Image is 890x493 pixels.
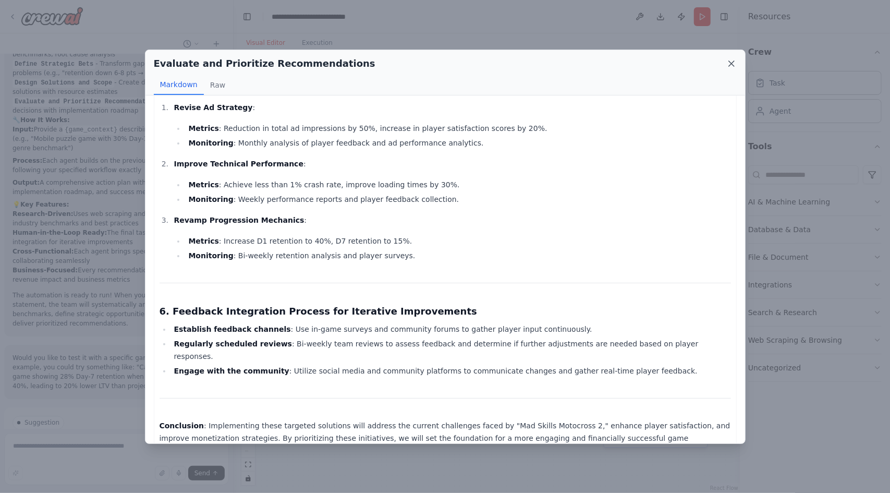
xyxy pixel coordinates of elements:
[174,216,304,224] strong: Revamp Progression Mechanics
[174,325,290,333] strong: Establish feedback channels
[188,139,233,147] strong: Monitoring
[171,365,731,377] li: : Utilize social media and community platforms to communicate changes and gather real-time player...
[174,101,730,114] p: :
[174,103,252,112] strong: Revise Ad Strategy
[188,237,218,245] strong: Metrics
[185,178,730,191] li: : Achieve less than 1% crash rate, improve loading times by 30%.
[185,235,730,247] li: : Increase D1 retention to 40%, D7 retention to 15%.
[185,249,730,262] li: : Bi-weekly retention analysis and player surveys.
[174,340,292,348] strong: Regularly scheduled reviews
[185,137,730,149] li: : Monthly analysis of player feedback and ad performance analytics.
[160,419,731,457] p: : Implementing these targeted solutions will address the current challenges faced by "Mad Skills ...
[188,181,218,189] strong: Metrics
[185,193,730,206] li: : Weekly performance reports and player feedback collection.
[188,251,233,260] strong: Monitoring
[160,422,204,430] strong: Conclusion
[174,158,730,170] p: :
[174,367,289,375] strong: Engage with the community
[154,75,204,95] button: Markdown
[171,338,731,363] li: : Bi-weekly team reviews to assess feedback and determine if further adjustments are needed based...
[185,122,730,135] li: : Reduction in total ad impressions by 50%, increase in player satisfaction scores by 20%.
[204,75,231,95] button: Raw
[174,160,303,168] strong: Improve Technical Performance
[154,56,375,71] h2: Evaluate and Prioritize Recommendations
[171,323,731,335] li: : Use in-game surveys and community forums to gather player input continuously.
[188,124,218,133] strong: Metrics
[188,195,233,203] strong: Monitoring
[174,214,730,226] p: :
[160,304,731,319] h3: 6. Feedback Integration Process for Iterative Improvements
